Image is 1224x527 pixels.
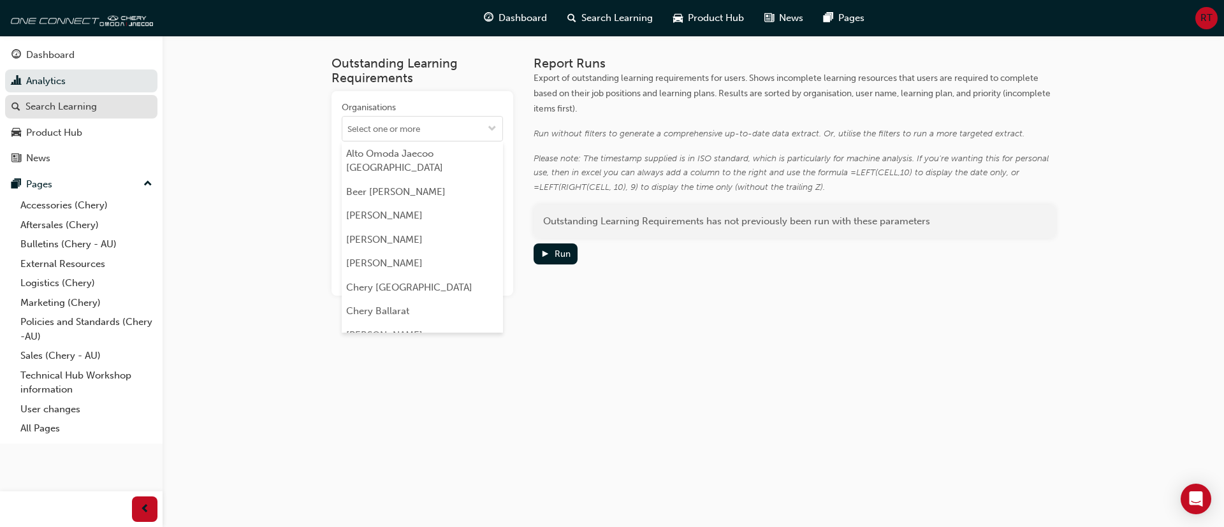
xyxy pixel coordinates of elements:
[15,312,157,346] a: Policies and Standards (Chery -AU)
[26,177,52,192] div: Pages
[15,400,157,419] a: User changes
[11,127,21,139] span: car-icon
[342,300,503,324] li: Chery Ballarat
[331,56,513,86] h3: Outstanding Learning Requirements
[15,254,157,274] a: External Resources
[342,141,503,180] li: Alto Omoda Jaecoo [GEOGRAPHIC_DATA]
[557,5,663,31] a: search-iconSearch Learning
[11,50,21,61] span: guage-icon
[824,10,833,26] span: pages-icon
[140,502,150,517] span: prev-icon
[567,10,576,26] span: search-icon
[534,73,1053,114] span: Export of outstanding learning requirements for users. Shows incomplete learning resources that u...
[11,179,21,191] span: pages-icon
[813,5,875,31] a: pages-iconPages
[11,101,20,113] span: search-icon
[6,5,153,31] img: oneconnect
[541,250,550,261] span: play-icon
[342,275,503,300] li: Chery [GEOGRAPHIC_DATA]
[482,117,502,141] button: toggle menu
[754,5,813,31] a: news-iconNews
[484,10,493,26] span: guage-icon
[1181,484,1211,514] div: Open Intercom Messenger
[5,43,157,67] a: Dashboard
[26,126,82,140] div: Product Hub
[15,196,157,215] a: Accessories (Chery)
[534,243,578,264] button: Run
[11,76,21,87] span: chart-icon
[15,346,157,366] a: Sales (Chery - AU)
[342,227,503,252] li: [PERSON_NAME]
[15,419,157,438] a: All Pages
[764,10,774,26] span: news-icon
[342,101,396,114] div: Organisations
[534,152,1056,195] div: Please note: The timestamp supplied is in ISO standard, which is particularly for machine analysi...
[5,41,157,173] button: DashboardAnalyticsSearch LearningProduct HubNews
[5,147,157,170] a: News
[342,204,503,228] li: [PERSON_NAME]
[581,11,653,25] span: Search Learning
[499,11,547,25] span: Dashboard
[15,215,157,235] a: Aftersales (Chery)
[688,11,744,25] span: Product Hub
[474,5,557,31] a: guage-iconDashboard
[342,180,503,204] li: Beer [PERSON_NAME]
[11,153,21,164] span: news-icon
[15,366,157,400] a: Technical Hub Workshop information
[1200,11,1213,25] span: RT
[534,127,1056,141] div: Run without filters to generate a comprehensive up-to-date data extract. Or, utilise the filters ...
[342,117,502,141] input: Organisationstoggle menu
[779,11,803,25] span: News
[342,323,503,347] li: [PERSON_NAME]
[555,249,571,259] div: Run
[5,121,157,145] a: Product Hub
[143,176,152,192] span: up-icon
[5,173,157,196] button: Pages
[673,10,683,26] span: car-icon
[15,293,157,313] a: Marketing (Chery)
[15,273,157,293] a: Logistics (Chery)
[26,151,50,166] div: News
[663,5,754,31] a: car-iconProduct Hub
[1195,7,1218,29] button: RT
[5,69,157,93] a: Analytics
[838,11,864,25] span: Pages
[5,95,157,119] a: Search Learning
[342,252,503,276] li: [PERSON_NAME]
[25,99,97,114] div: Search Learning
[26,48,75,62] div: Dashboard
[15,235,157,254] a: Bulletins (Chery - AU)
[488,124,497,135] span: down-icon
[534,205,1056,238] div: Outstanding Learning Requirements has not previously been run with these parameters
[534,56,1056,71] h3: Report Runs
